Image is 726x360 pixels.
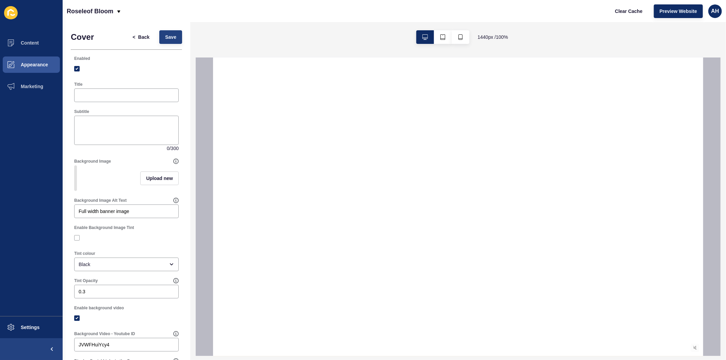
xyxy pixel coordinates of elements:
span: Back [138,34,149,40]
span: / [170,145,171,152]
label: Title [74,82,82,87]
button: Clear Cache [609,4,648,18]
span: 1440 px / 100 % [478,34,508,40]
label: Enabled [74,56,90,61]
div: Scroll [3,263,487,293]
button: Save [159,30,182,44]
label: Background Video - Youtube ID [74,331,135,337]
label: Tint Opacity [74,278,98,283]
span: Upload new [146,175,173,182]
button: <Back [127,30,156,44]
button: Upload new [140,171,179,185]
p: Roseleof Bloom [67,3,113,20]
label: Enable background video [74,305,124,311]
label: Tint colour [74,251,95,256]
span: Clear Cache [615,8,643,15]
span: Save [165,34,176,40]
a: Home [461,12,477,20]
span: 300 [171,145,179,152]
button: Preview Website [654,4,703,18]
span: Preview Website [660,8,697,15]
span: < [133,34,135,40]
label: Background Image [74,159,111,164]
label: Subtitle [74,109,89,114]
label: Enable Background Image Tint [74,225,134,230]
span: AH [711,8,719,15]
h1: Cover [71,32,94,42]
span: 0 [167,145,170,152]
div: open menu [74,258,179,271]
label: Background Image Alt Text [74,198,127,203]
